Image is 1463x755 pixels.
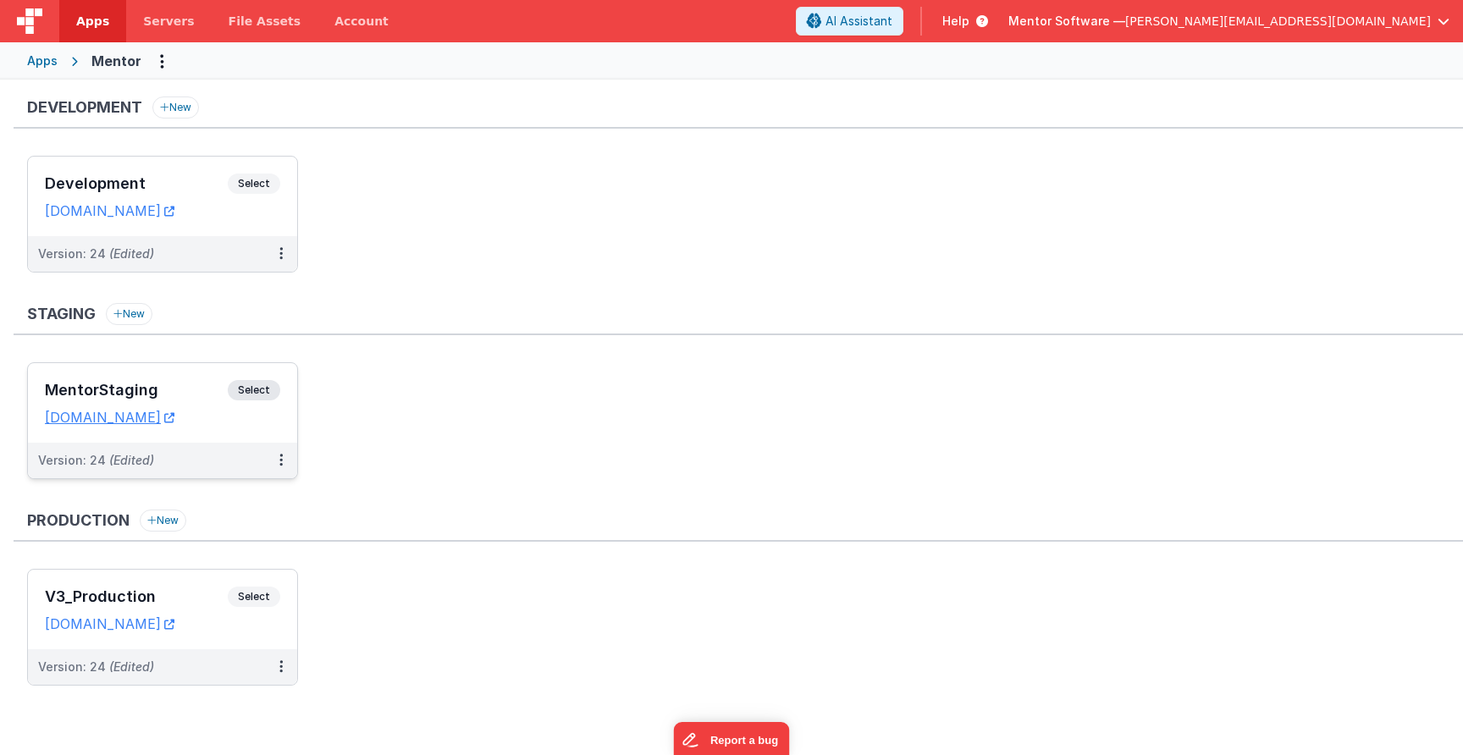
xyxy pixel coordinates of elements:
[109,246,154,261] span: (Edited)
[27,52,58,69] div: Apps
[45,382,228,399] h3: MentorStaging
[796,7,903,36] button: AI Assistant
[148,47,175,74] button: Options
[45,588,228,605] h3: V3_Production
[228,587,280,607] span: Select
[27,512,130,529] h3: Production
[27,99,142,116] h3: Development
[27,306,96,322] h3: Staging
[228,380,280,400] span: Select
[1008,13,1449,30] button: Mentor Software — [PERSON_NAME][EMAIL_ADDRESS][DOMAIN_NAME]
[76,13,109,30] span: Apps
[109,659,154,674] span: (Edited)
[38,452,154,469] div: Version: 24
[91,51,141,71] div: Mentor
[825,13,892,30] span: AI Assistant
[45,202,174,219] a: [DOMAIN_NAME]
[1125,13,1431,30] span: [PERSON_NAME][EMAIL_ADDRESS][DOMAIN_NAME]
[45,175,228,192] h3: Development
[1008,13,1125,30] span: Mentor Software —
[45,615,174,632] a: [DOMAIN_NAME]
[152,96,199,118] button: New
[942,13,969,30] span: Help
[229,13,301,30] span: File Assets
[143,13,194,30] span: Servers
[109,453,154,467] span: (Edited)
[106,303,152,325] button: New
[38,245,154,262] div: Version: 24
[45,409,174,426] a: [DOMAIN_NAME]
[140,510,186,532] button: New
[228,174,280,194] span: Select
[38,659,154,675] div: Version: 24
